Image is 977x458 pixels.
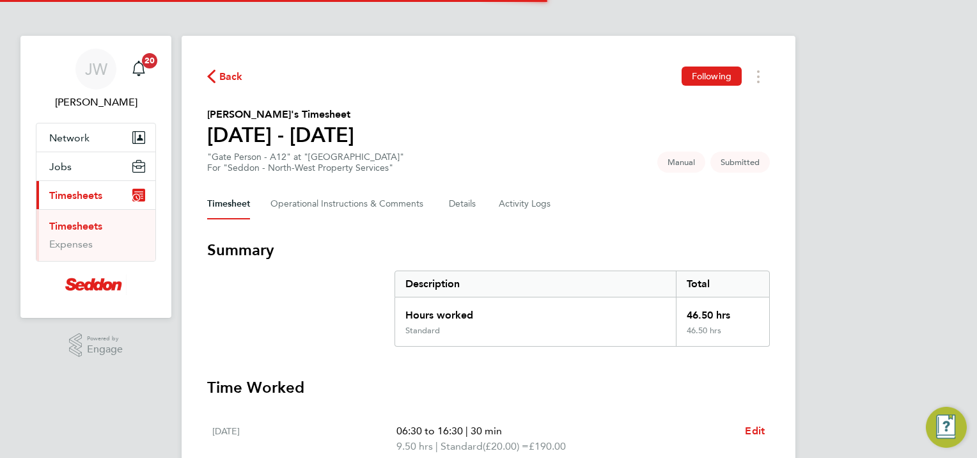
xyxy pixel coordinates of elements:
[219,69,243,84] span: Back
[747,67,770,86] button: Timesheets Menu
[710,152,770,173] span: This timesheet is Submitted.
[435,440,438,452] span: |
[87,333,123,344] span: Powered by
[682,67,742,86] button: Following
[85,61,107,77] span: JW
[449,189,478,219] button: Details
[212,423,396,454] div: [DATE]
[395,271,676,297] div: Description
[49,161,72,173] span: Jobs
[395,271,770,347] div: Summary
[36,152,155,180] button: Jobs
[207,68,243,84] button: Back
[396,440,433,452] span: 9.50 hrs
[745,425,765,437] span: Edit
[499,189,552,219] button: Activity Logs
[396,425,463,437] span: 06:30 to 16:30
[483,440,529,452] span: (£20.00) =
[405,326,440,336] div: Standard
[49,238,93,250] a: Expenses
[745,423,765,439] a: Edit
[207,189,250,219] button: Timesheet
[36,123,155,152] button: Network
[36,95,156,110] span: Jonathan Woodcock
[87,344,123,355] span: Engage
[65,274,127,295] img: seddonconstruction-logo-retina.png
[207,107,354,122] h2: [PERSON_NAME]'s Timesheet
[207,240,770,260] h3: Summary
[69,333,123,358] a: Powered byEngage
[49,189,102,201] span: Timesheets
[465,425,468,437] span: |
[676,271,769,297] div: Total
[270,189,428,219] button: Operational Instructions & Comments
[207,122,354,148] h1: [DATE] - [DATE]
[471,425,502,437] span: 30 min
[692,70,731,82] span: Following
[36,181,155,209] button: Timesheets
[441,439,483,454] span: Standard
[36,49,156,110] a: JW[PERSON_NAME]
[926,407,967,448] button: Engage Resource Center
[49,220,102,232] a: Timesheets
[207,152,404,173] div: "Gate Person - A12" at "[GEOGRAPHIC_DATA]"
[657,152,705,173] span: This timesheet was manually created.
[142,53,157,68] span: 20
[395,297,676,326] div: Hours worked
[676,297,769,326] div: 46.50 hrs
[126,49,152,90] a: 20
[20,36,171,318] nav: Main navigation
[207,162,404,173] div: For "Seddon - North-West Property Services"
[36,274,156,295] a: Go to home page
[207,377,770,398] h3: Time Worked
[676,326,769,346] div: 46.50 hrs
[49,132,90,144] span: Network
[529,440,566,452] span: £190.00
[36,209,155,261] div: Timesheets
